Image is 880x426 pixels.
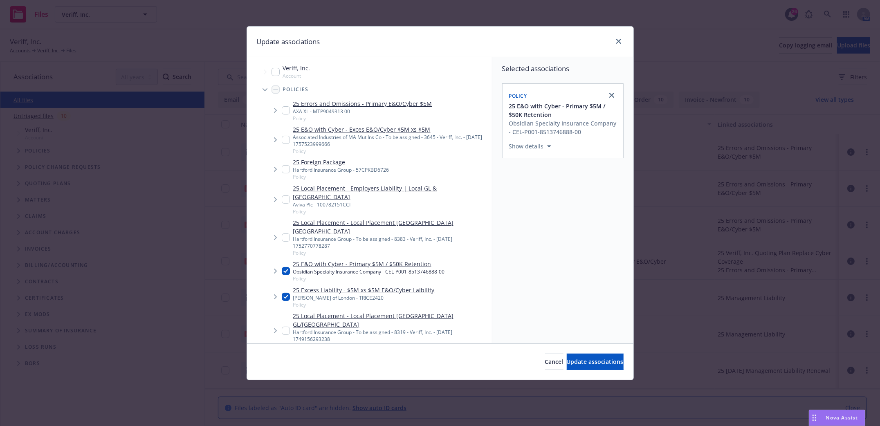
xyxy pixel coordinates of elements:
[293,343,489,350] span: Policy
[545,358,563,365] span: Cancel
[567,358,624,365] span: Update associations
[509,92,527,99] span: Policy
[293,275,445,282] span: Policy
[293,166,389,173] div: Hartford Insurance Group - 57CPKBD6726
[607,90,617,100] a: close
[293,268,445,275] div: Obsidian Specialty Insurance Company - CEL-P001-8513746888-00
[502,64,624,74] span: Selected associations
[293,201,489,208] div: Aviva Plc - 100782151CCI
[293,148,489,155] span: Policy
[293,99,432,108] a: 25 Errors and Omissions - Primary E&O/Cyber $5M
[293,294,435,301] div: [PERSON_NAME] of London - TRICE2420
[293,260,445,268] a: 25 E&O with Cyber - Primary $5M / $50K Retention
[509,102,618,119] button: 25 E&O with Cyber - Primary $5M / $50K Retention
[293,301,435,308] span: Policy
[283,87,309,92] span: Policies
[293,312,489,329] a: 25 Local Placement - Local Placement [GEOGRAPHIC_DATA] GL/[GEOGRAPHIC_DATA]
[293,235,489,249] div: Hartford Insurance Group - To be assigned - 8383 - Veriff, Inc. - [DATE] 1752770778287
[293,286,435,294] a: 25 Excess Liability - $5M xs $5M E&O/Cyber Laibility
[293,108,432,115] div: AXA XL - MTP9049313 00
[506,141,554,151] button: Show details
[293,184,489,201] a: 25 Local Placement - Employers Liability | Local GL & [GEOGRAPHIC_DATA]
[809,410,865,426] button: Nova Assist
[614,36,624,46] a: close
[293,249,489,256] span: Policy
[567,354,624,370] button: Update associations
[809,410,819,426] div: Drag to move
[293,173,389,180] span: Policy
[293,125,489,134] a: 25 E&O with Cyber - Exces E&O/Cyber $5M xs $5M
[293,218,489,235] a: 25 Local Placement - Local Placement [GEOGRAPHIC_DATA] [GEOGRAPHIC_DATA]
[293,158,389,166] a: 25 Foreign Package
[283,72,310,79] span: Account
[293,329,489,343] div: Hartford Insurance Group - To be assigned - 8319 - Veriff, Inc. - [DATE] 1749156293238
[293,115,432,122] span: Policy
[545,354,563,370] button: Cancel
[509,119,618,136] div: Obsidian Specialty Insurance Company - CEL-P001-8513746888-00
[257,36,320,47] h1: Update associations
[293,208,489,215] span: Policy
[293,134,489,148] div: Associated Industries of MA Mut Ins Co - To be assigned - 3645 - Veriff, Inc. - [DATE] 1757523999666
[283,64,310,72] span: Veriff, Inc.
[826,414,858,421] span: Nova Assist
